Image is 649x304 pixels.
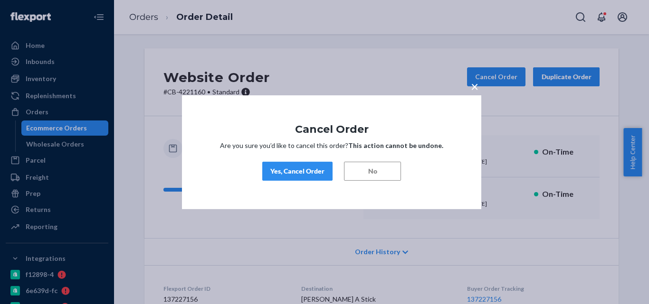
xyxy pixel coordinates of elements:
h1: Cancel Order [210,123,453,135]
button: No [344,162,401,181]
button: Yes, Cancel Order [262,162,333,181]
div: Yes, Cancel Order [270,166,324,176]
span: × [471,78,478,94]
p: Are you sure you’d like to cancel this order? [210,141,453,150]
strong: This action cannot be undone. [348,141,443,149]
